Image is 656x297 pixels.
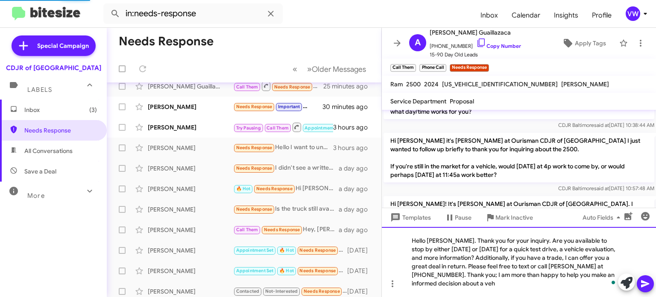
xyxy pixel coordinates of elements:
button: Mark Inactive [478,210,540,225]
span: Appointment Set [305,125,342,131]
div: Hello I want to understand the lease deals you are offering for Grand Cherokee L Limited [233,143,333,153]
div: a day ago [339,185,375,193]
button: Apply Tags [552,35,615,51]
span: Special Campaign [37,41,89,50]
div: To enrich screen reader interactions, please activate Accessibility in Grammarly extension settings [382,227,656,297]
div: CDJR of [GEOGRAPHIC_DATA] [6,64,101,72]
span: Needs Response [236,104,272,109]
span: A [415,36,421,50]
div: Hi Verando, Everything's been great except for a small issue I detected with the car's air condit... [233,266,347,276]
span: Call Them [266,125,289,131]
span: Needs Response [256,186,293,191]
span: Needs Response [264,227,300,232]
span: More [27,192,45,200]
div: [PERSON_NAME] [148,205,233,214]
span: Pause [455,210,471,225]
span: » [307,64,312,74]
span: Apply Tags [575,35,606,51]
span: said at [594,122,609,128]
div: Hi [PERSON_NAME],I was there [DATE] [233,184,339,194]
span: Mark Inactive [495,210,533,225]
div: vw [626,6,640,21]
div: [PERSON_NAME] Guaillazaca [148,82,233,91]
span: [PHONE_NUMBER] [430,38,521,50]
span: [PERSON_NAME] [561,80,609,88]
div: Inbound Call [233,81,323,91]
span: Important [278,104,300,109]
span: Service Department [390,97,446,105]
div: I'm too far away, I'd want to see what you would trade. Have 12,500 left payoff 2019 premium and ... [233,102,323,112]
span: 2500 [406,80,421,88]
span: Auto Fields [583,210,624,225]
a: Calendar [505,3,547,28]
div: 3 hours ago [333,123,375,132]
span: [US_VEHICLE_IDENTIFICATION_NUMBER] [442,80,558,88]
div: Yes [233,245,347,255]
a: Profile [585,3,618,28]
span: Needs Response [236,145,272,150]
a: Special Campaign [12,35,96,56]
span: Call Them [236,84,258,90]
button: Next [302,60,371,78]
div: [PERSON_NAME] [148,185,233,193]
span: Older Messages [312,65,366,74]
span: CDJR Baltimore [DATE] 10:38:44 AM [558,122,654,128]
span: Contacted [236,288,260,294]
span: Needs Response [304,288,340,294]
div: 30 minutes ago [323,103,375,111]
span: Labels [27,86,52,94]
small: Phone Call [419,64,446,72]
span: 🔥 Hot [236,186,251,191]
a: Inbox [474,3,505,28]
span: Save a Deal [24,167,56,176]
input: Search [103,3,283,24]
div: This is not [PERSON_NAME] phone have a great day [233,286,347,296]
span: [PERSON_NAME] Guaillazaca [430,27,521,38]
button: vw [618,6,647,21]
div: [PERSON_NAME] [148,287,233,296]
span: Ram [390,80,403,88]
span: Needs Response [299,247,336,253]
button: Templates [382,210,438,225]
span: Needs Response [274,84,310,90]
span: Appointment Set [236,247,274,253]
div: Hey, [PERSON_NAME] getting the car shipped to [GEOGRAPHIC_DATA]. Can you call me please asap? [233,225,339,235]
a: Copy Number [476,43,521,49]
nav: Page navigation example [288,60,371,78]
div: 25 minutes ago [323,82,375,91]
span: All Conversations [24,147,73,155]
div: [DATE] [347,246,375,255]
button: Pause [438,210,478,225]
p: Hi [PERSON_NAME] it's [PERSON_NAME] at Ourisman CDJR of [GEOGRAPHIC_DATA] I just wanted to follow... [384,133,654,182]
div: [DATE] [347,287,375,296]
div: [PERSON_NAME] [148,164,233,173]
p: Hi [PERSON_NAME]! It's [PERSON_NAME] at Ourisman CDJR of [GEOGRAPHIC_DATA]. I wanted to check in ... [384,196,654,237]
span: « [293,64,297,74]
a: Insights [547,3,585,28]
span: Call Them [236,227,258,232]
div: [PERSON_NAME] [148,123,233,132]
span: 🔥 Hot [279,268,294,273]
span: (3) [89,106,97,114]
span: Templates [389,210,431,225]
div: [PERSON_NAME] [148,267,233,275]
span: 🔥 Hot [279,247,294,253]
span: Proposal [450,97,474,105]
div: [PERSON_NAME] [148,226,233,234]
div: a day ago [339,226,375,234]
span: Needs Response [24,126,97,135]
span: Appointment Set [236,268,274,273]
span: 15-90 Day Old Leads [430,50,521,59]
div: Inbound Call [233,122,333,132]
span: said at [594,185,609,191]
span: Try Pausing [236,125,261,131]
div: [PERSON_NAME] [148,246,233,255]
div: a day ago [339,205,375,214]
div: [PERSON_NAME] [148,103,233,111]
span: Not-Interested [265,288,298,294]
div: 3 hours ago [333,144,375,152]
